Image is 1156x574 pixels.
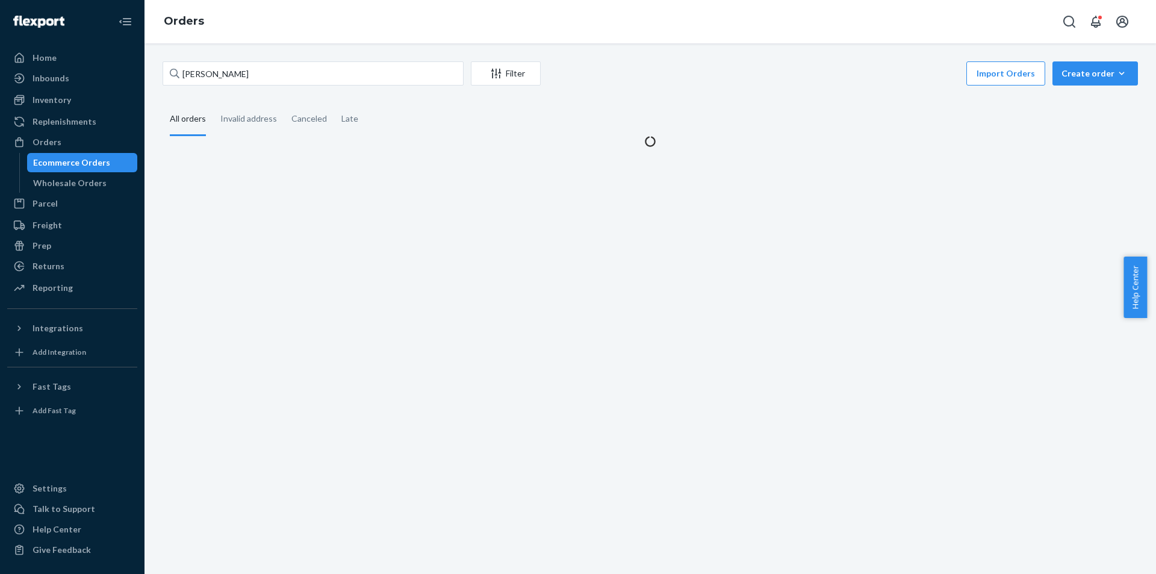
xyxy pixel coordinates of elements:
[33,405,76,416] div: Add Fast Tag
[7,540,137,560] button: Give Feedback
[7,257,137,276] a: Returns
[154,4,214,39] ol: breadcrumbs
[164,14,204,28] a: Orders
[33,381,71,393] div: Fast Tags
[27,173,138,193] a: Wholesale Orders
[7,90,137,110] a: Inventory
[170,103,206,136] div: All orders
[33,544,91,556] div: Give Feedback
[33,72,69,84] div: Inbounds
[341,103,358,134] div: Late
[7,133,137,152] a: Orders
[33,282,73,294] div: Reporting
[7,377,137,396] button: Fast Tags
[13,16,64,28] img: Flexport logo
[33,503,95,515] div: Talk to Support
[27,153,138,172] a: Ecommerce Orders
[33,322,83,334] div: Integrations
[7,401,137,420] a: Add Fast Tag
[7,216,137,235] a: Freight
[113,10,137,34] button: Close Navigation
[7,499,137,519] a: Talk to Support
[33,52,57,64] div: Home
[33,94,71,106] div: Inventory
[1084,10,1108,34] button: Open notifications
[1123,257,1147,318] button: Help Center
[33,219,62,231] div: Freight
[163,61,464,86] input: Search orders
[7,194,137,213] a: Parcel
[7,48,137,67] a: Home
[7,278,137,298] a: Reporting
[471,67,540,80] div: Filter
[1057,10,1081,34] button: Open Search Box
[7,520,137,539] a: Help Center
[33,347,86,357] div: Add Integration
[7,479,137,498] a: Settings
[471,61,541,86] button: Filter
[33,116,96,128] div: Replenishments
[291,103,327,134] div: Canceled
[33,482,67,494] div: Settings
[1110,10,1134,34] button: Open account menu
[7,319,137,338] button: Integrations
[33,523,81,535] div: Help Center
[7,343,137,362] a: Add Integration
[33,157,110,169] div: Ecommerce Orders
[33,136,61,148] div: Orders
[220,103,277,134] div: Invalid address
[33,177,107,189] div: Wholesale Orders
[7,69,137,88] a: Inbounds
[33,198,58,210] div: Parcel
[33,240,51,252] div: Prep
[33,260,64,272] div: Returns
[966,61,1045,86] button: Import Orders
[1061,67,1129,80] div: Create order
[7,112,137,131] a: Replenishments
[1052,61,1138,86] button: Create order
[7,236,137,255] a: Prep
